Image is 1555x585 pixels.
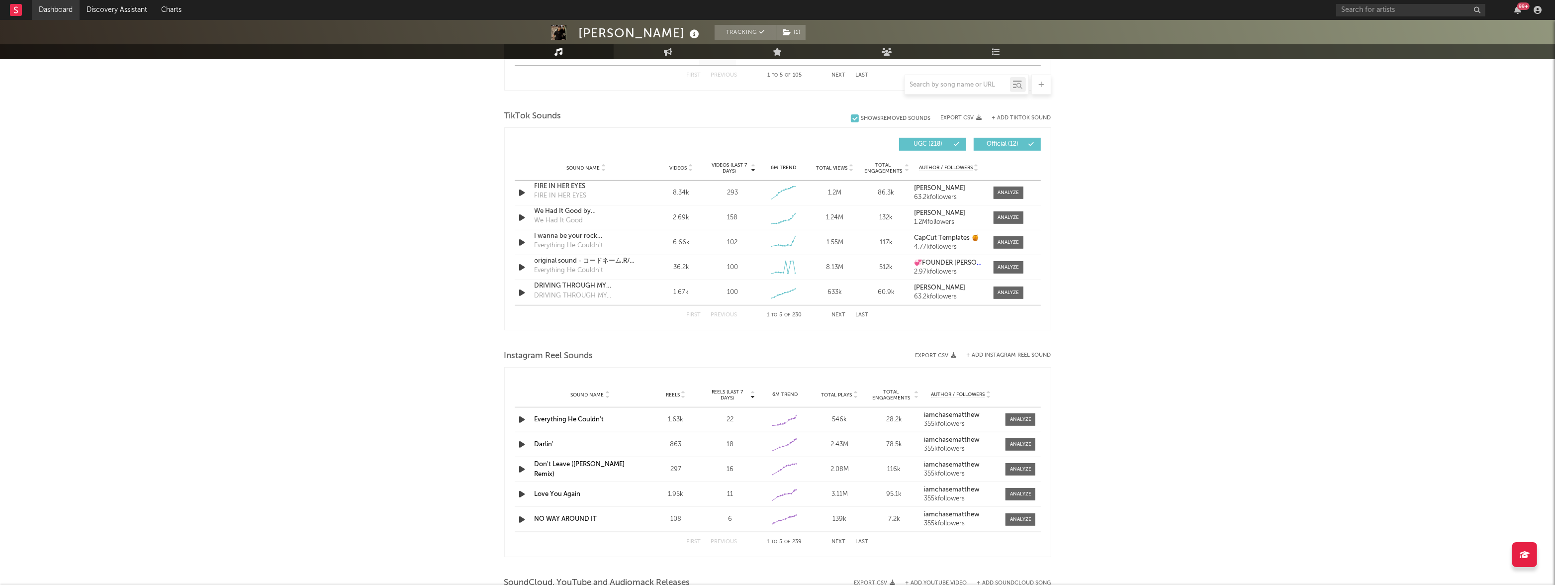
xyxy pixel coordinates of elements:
div: 63.2k followers [914,293,983,300]
div: 1.67k [658,288,705,297]
a: Everything He Couldn't [535,416,604,423]
div: 355k followers [924,471,999,478]
strong: iamchasematthew [924,412,980,418]
div: 1 5 105 [757,70,812,82]
span: of [785,313,791,317]
div: 863 [651,440,701,450]
button: Last [856,539,869,545]
strong: iamchasematthew [924,487,980,493]
a: [PERSON_NAME] [914,285,983,292]
a: I wanna be your rock [PERSON_NAME] [535,231,639,241]
button: First [687,539,701,545]
div: Everything He Couldn't [535,241,603,251]
span: Author / Followers [919,165,973,171]
a: iamchasematthew [924,511,999,518]
div: + Add Instagram Reel Sound [957,353,1051,358]
div: 1.63k [651,415,701,425]
div: 16 [706,465,755,475]
span: Reels [666,392,680,398]
span: to [772,73,778,78]
button: First [687,73,701,78]
strong: iamchasematthew [924,511,980,518]
span: Author / Followers [931,391,985,398]
button: UGC(218) [899,138,966,151]
div: 6M Trend [760,164,807,172]
span: Total Engagements [869,389,913,401]
div: We Had It Good [535,216,583,226]
button: First [687,312,701,318]
button: Previous [711,73,737,78]
span: Official ( 12 ) [980,141,1026,147]
div: 117k [863,238,909,248]
button: + Add Instagram Reel Sound [967,353,1051,358]
strong: [PERSON_NAME] [914,210,965,216]
div: 1.55M [812,238,858,248]
span: of [785,73,791,78]
button: Next [832,539,846,545]
button: 99+ [1514,6,1521,14]
a: Darlin' [535,441,554,448]
div: 355k followers [924,520,999,527]
span: Sound Name [570,392,604,398]
button: Previous [711,312,737,318]
div: 116k [869,465,919,475]
span: Reels (last 7 days) [706,389,749,401]
button: Last [856,312,869,318]
div: 293 [727,188,738,198]
button: Previous [711,539,737,545]
div: DRIVING THROUGH MY HOMETOWN [535,291,639,301]
div: 132k [863,213,909,223]
div: 2.43M [815,440,864,450]
div: 6.66k [658,238,705,248]
div: 11 [706,489,755,499]
div: 2.97k followers [914,269,983,276]
strong: iamchasematthew [924,437,980,443]
input: Search for artists [1336,4,1485,16]
div: 95.1k [869,489,919,499]
a: [PERSON_NAME] [914,185,983,192]
button: Next [832,312,846,318]
div: Show 5 Removed Sounds [861,115,931,122]
div: 633k [812,288,858,297]
div: 100 [727,288,738,297]
div: 102 [727,238,737,248]
div: 6M Trend [760,391,810,398]
span: UGC ( 218 ) [906,141,951,147]
div: 355k followers [924,446,999,453]
div: 1 5 239 [757,536,812,548]
div: 158 [727,213,737,223]
div: 297 [651,465,701,475]
button: Export CSV [915,353,957,359]
button: + Add TikTok Sound [992,115,1051,121]
div: 139k [815,514,864,524]
a: FIRE IN HER EYES [535,182,639,192]
strong: CapCut Templates 🍯 [914,235,979,241]
div: 1.95k [651,489,701,499]
div: 99 + [1517,2,1530,10]
button: Last [856,73,869,78]
a: 💞FOUNDER [PERSON_NAME] 💕 [914,260,983,267]
span: ( 1 ) [777,25,806,40]
span: of [785,540,791,544]
a: original sound - コードネーム.R/編集者/歌手 [535,256,639,266]
a: [PERSON_NAME] [914,210,983,217]
span: to [772,540,778,544]
div: 3.11M [815,489,864,499]
strong: 💞FOUNDER [PERSON_NAME] 💕 [914,260,1015,266]
a: We Had It Good by [PERSON_NAME] [535,206,639,216]
span: Total Engagements [863,162,903,174]
button: Export CSV [941,115,982,121]
a: Don't Leave ([PERSON_NAME] Remix) [535,461,625,478]
div: 4.77k followers [914,244,983,251]
div: 8.34k [658,188,705,198]
span: Instagram Reel Sounds [504,350,593,362]
div: 86.3k [863,188,909,198]
a: iamchasematthew [924,412,999,419]
a: DRIVING THROUGH MY HOMETOWN [535,281,639,291]
div: 7.2k [869,514,919,524]
a: NO WAY AROUND IT [535,516,597,522]
button: Tracking [715,25,777,40]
